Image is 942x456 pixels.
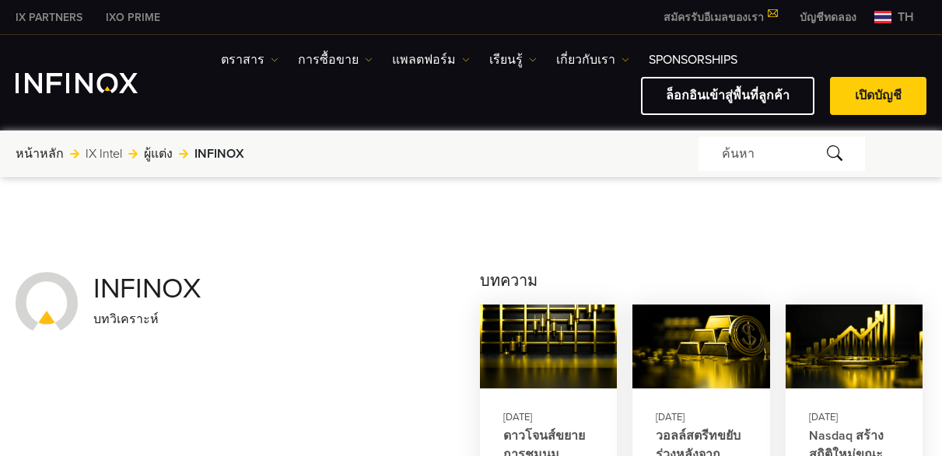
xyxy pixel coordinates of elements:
div: ค้นหา [699,137,865,171]
a: ล็อกอินเข้าสู่พื้นที่ลูกค้า [641,77,814,115]
span: th [891,8,920,26]
a: Sponsorships [649,50,737,69]
div: [DATE] [503,409,594,426]
a: การซื้อขาย [298,50,373,69]
a: แพลตฟอร์ม [392,50,470,69]
a: INFINOX [4,9,94,26]
a: INFINOX MENU [788,9,868,26]
a: ตราสาร [221,50,278,69]
a: IX Intel [86,144,122,163]
div: [DATE] [809,409,899,426]
a: ผู้แต่ง [144,144,173,163]
img: arrow-right [179,149,188,158]
a: INFINOX Logo [16,73,174,93]
a: เกี่ยวกับเรา [556,50,629,69]
p: บทความ [480,270,926,292]
div: [DATE] [656,409,746,426]
a: เปิดบัญชี [830,77,926,115]
h1: INFINOX [93,274,201,304]
a: เรียนรู้ [489,50,537,69]
a: INFINOX [94,9,172,26]
p: บทวิเคราะห์ [93,310,201,329]
a: หน้าหลัก [16,144,64,163]
a: สมัครรับอีเมลของเรา [652,11,788,24]
img: arrow-right [70,149,79,158]
span: INFINOX [194,144,244,163]
img: arrow-right [128,149,138,158]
